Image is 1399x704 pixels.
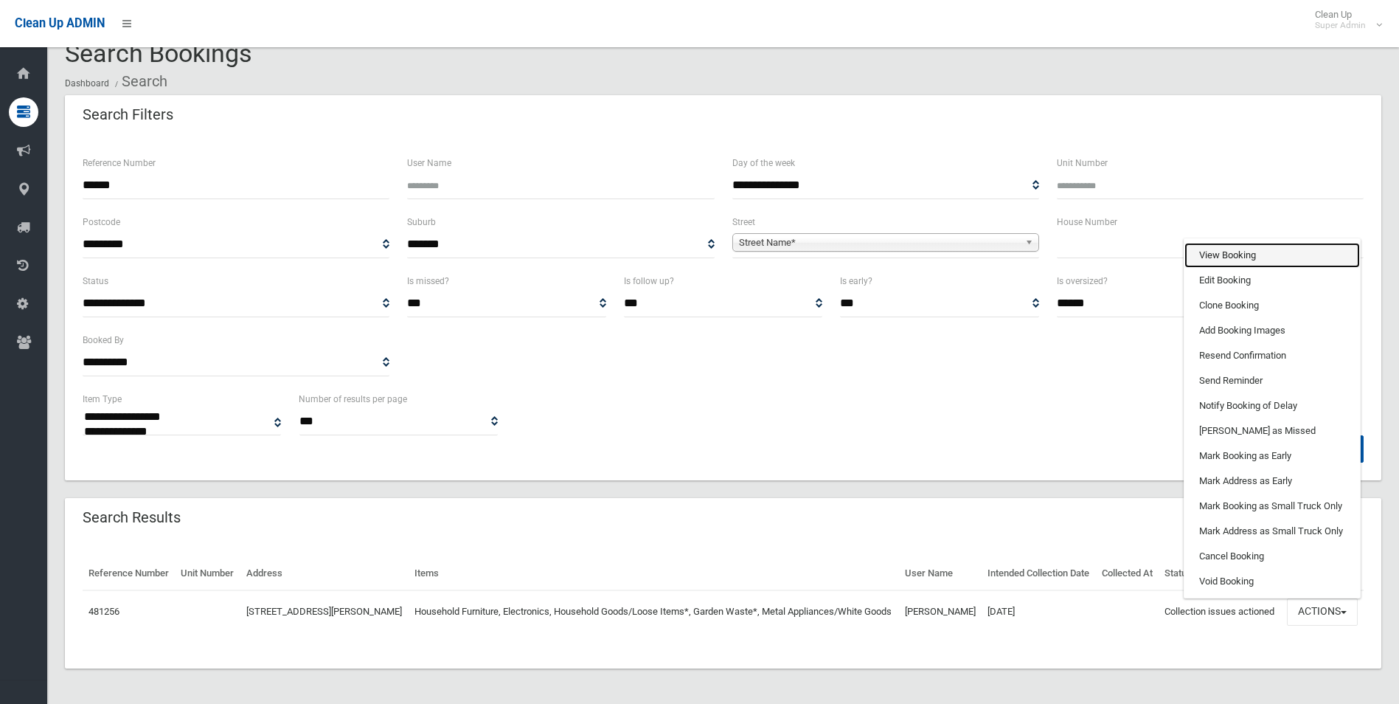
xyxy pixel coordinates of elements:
label: Street [732,214,755,230]
label: Reference Number [83,155,156,171]
td: [PERSON_NAME] [899,590,982,633]
td: Household Furniture, Electronics, Household Goods/Loose Items*, Garden Waste*, Metal Appliances/W... [409,590,899,633]
label: Day of the week [732,155,795,171]
th: Unit Number [175,557,240,590]
td: Collection issues actioned [1159,590,1281,633]
small: Super Admin [1315,20,1366,31]
a: Edit Booking [1184,268,1360,293]
th: Address [240,557,409,590]
label: Number of results per page [299,391,407,407]
header: Search Results [65,503,198,532]
a: Notify Booking of Delay [1184,393,1360,418]
label: Is missed? [407,273,449,289]
a: Dashboard [65,78,109,89]
a: Send Reminder [1184,368,1360,393]
label: Suburb [407,214,436,230]
span: Street Name* [739,234,1019,252]
label: Unit Number [1057,155,1108,171]
span: Search Bookings [65,38,252,68]
label: Is follow up? [624,273,674,289]
a: Void Booking [1184,569,1360,594]
th: Intended Collection Date [982,557,1096,590]
a: Mark Booking as Small Truck Only [1184,494,1360,519]
a: Mark Address as Early [1184,469,1360,494]
a: [STREET_ADDRESS][PERSON_NAME] [246,606,402,617]
label: Postcode [83,214,120,230]
button: Actions [1287,598,1358,626]
label: Is oversized? [1057,273,1108,289]
a: Mark Booking as Early [1184,444,1360,469]
label: House Number [1057,214,1117,230]
th: Items [409,557,899,590]
label: User Name [407,155,451,171]
label: Is early? [840,273,872,289]
header: Search Filters [65,100,191,129]
a: Add Booking Images [1184,318,1360,343]
a: [PERSON_NAME] as Missed [1184,418,1360,444]
td: [DATE] [982,590,1096,633]
a: Cancel Booking [1184,544,1360,569]
span: Clean Up ADMIN [15,16,105,30]
th: User Name [899,557,982,590]
a: Resend Confirmation [1184,343,1360,368]
th: Collected At [1096,557,1159,590]
a: Clone Booking [1184,293,1360,318]
a: View Booking [1184,243,1360,268]
a: Mark Address as Small Truck Only [1184,519,1360,544]
th: Reference Number [83,557,175,590]
li: Search [111,68,167,95]
label: Status [83,273,108,289]
label: Booked By [83,332,124,348]
th: Status [1159,557,1281,590]
label: Item Type [83,391,122,407]
a: 481256 [88,606,119,617]
span: Clean Up [1308,9,1381,31]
